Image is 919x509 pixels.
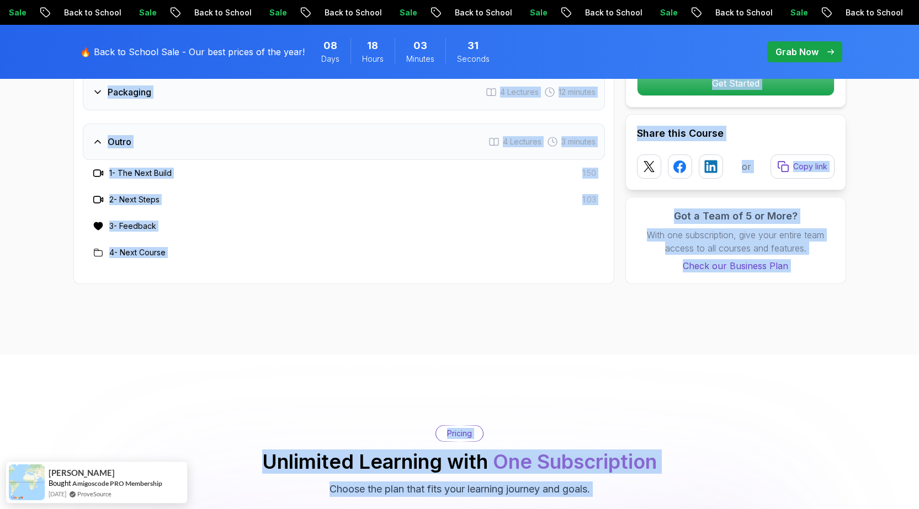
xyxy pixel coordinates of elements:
p: Sale [881,7,917,18]
p: Sale [230,7,265,18]
span: 1:50 [582,168,596,179]
p: Sale [100,7,135,18]
img: provesource social proof notification image [9,464,45,500]
p: Back to School [155,7,230,18]
h2: Share this Course [637,126,835,141]
span: 1:03 [582,194,596,205]
span: Hours [362,53,384,65]
button: Outro4 Lectures 3 minutes [83,124,605,160]
p: Back to School [546,7,621,18]
button: Get Started [637,71,835,96]
h3: 2 - Next Steps [109,194,160,205]
p: Pricing [447,428,472,439]
a: ProveSource [77,489,111,499]
h3: Outro [108,135,131,148]
p: Sale [751,7,787,18]
p: Back to School [806,7,881,18]
p: 🔥 Back to School Sale - Our best prices of the year! [80,45,305,58]
p: Back to School [416,7,491,18]
p: Sale [360,7,396,18]
p: Grab Now [775,45,819,58]
button: Copy link [771,154,835,179]
p: or [742,160,751,173]
p: Back to School [285,7,360,18]
span: 31 Seconds [468,38,479,53]
p: Back to School [25,7,100,18]
h3: 4 - Next Course [109,247,166,258]
a: Amigoscode PRO Membership [72,479,162,487]
span: 4 Lectures [503,136,541,147]
span: [PERSON_NAME] [49,468,115,478]
h3: 1 - The Next Build [109,168,172,179]
span: 12 minutes [559,87,596,98]
span: [DATE] [49,489,66,499]
span: 4 Lectures [500,87,539,98]
span: 3 Minutes [413,38,427,53]
span: Days [321,53,339,65]
a: Check our Business Plan [637,259,835,272]
span: Minutes [406,53,434,65]
h3: Packaging [108,85,151,99]
h2: Unlimited Learning with [262,451,657,473]
p: Get Started [638,71,834,95]
p: With one subscription, give your entire team access to all courses and features. [637,228,835,255]
p: Choose the plan that fits your learning journey and goals. [330,481,590,497]
p: Copy link [793,161,827,172]
button: Packaging4 Lectures 12 minutes [83,74,605,110]
p: Back to School [676,7,751,18]
span: 3 minutes [561,136,596,147]
span: 18 Hours [367,38,378,53]
span: Bought [49,479,71,487]
p: Sale [491,7,526,18]
h3: 3 - Feedback [109,221,156,232]
span: Seconds [457,53,490,65]
span: One Subscription [493,449,657,474]
h3: Got a Team of 5 or More? [637,208,835,224]
span: 8 Days [323,38,337,53]
p: Sale [621,7,656,18]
